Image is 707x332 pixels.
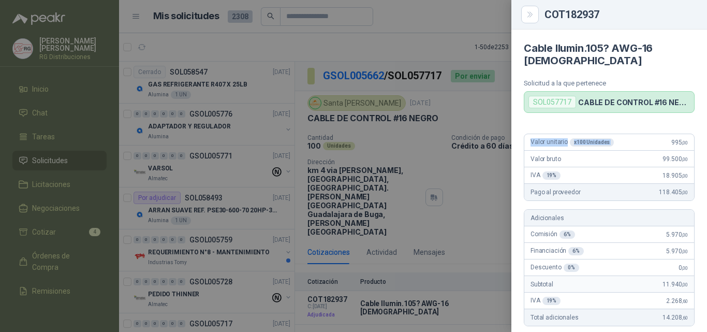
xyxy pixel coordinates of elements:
[659,189,688,196] span: 118.405
[679,264,688,271] span: 0
[682,315,688,321] span: ,60
[682,173,688,179] span: ,00
[662,314,688,321] span: 14.208
[531,189,581,196] span: Pago al proveedor
[682,265,688,271] span: ,00
[662,281,688,288] span: 11.940
[524,210,694,226] div: Adicionales
[662,172,688,179] span: 18.905
[662,155,688,163] span: 99.500
[564,264,579,272] div: 0 %
[578,98,690,107] p: CABLE DE CONTROL #16 NEGRO
[682,232,688,238] span: ,00
[666,297,688,305] span: 2.268
[559,230,575,239] div: 6 %
[666,231,688,238] span: 5.970
[544,9,695,20] div: COT182937
[542,297,561,305] div: 19 %
[682,282,688,287] span: ,00
[531,230,575,239] span: Comisión
[682,156,688,162] span: ,00
[531,247,584,255] span: Financiación
[568,247,584,255] div: 6 %
[524,42,695,67] h4: Cable Ilumin.105? AWG-16 [DEMOGRAPHIC_DATA]
[682,249,688,254] span: ,00
[531,138,614,147] span: Valor unitario
[531,297,561,305] span: IVA
[531,264,579,272] span: Descuento
[531,155,561,163] span: Valor bruto
[524,8,536,21] button: Close
[531,171,561,180] span: IVA
[682,298,688,304] span: ,60
[570,138,614,147] div: x 100 Unidades
[524,309,694,326] div: Total adicionales
[528,96,576,108] div: SOL057717
[682,190,688,195] span: ,00
[524,79,695,87] p: Solicitud a la que pertenece
[682,140,688,146] span: ,00
[531,281,553,288] span: Subtotal
[666,248,688,255] span: 5.970
[671,139,688,146] span: 995
[542,171,561,180] div: 19 %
